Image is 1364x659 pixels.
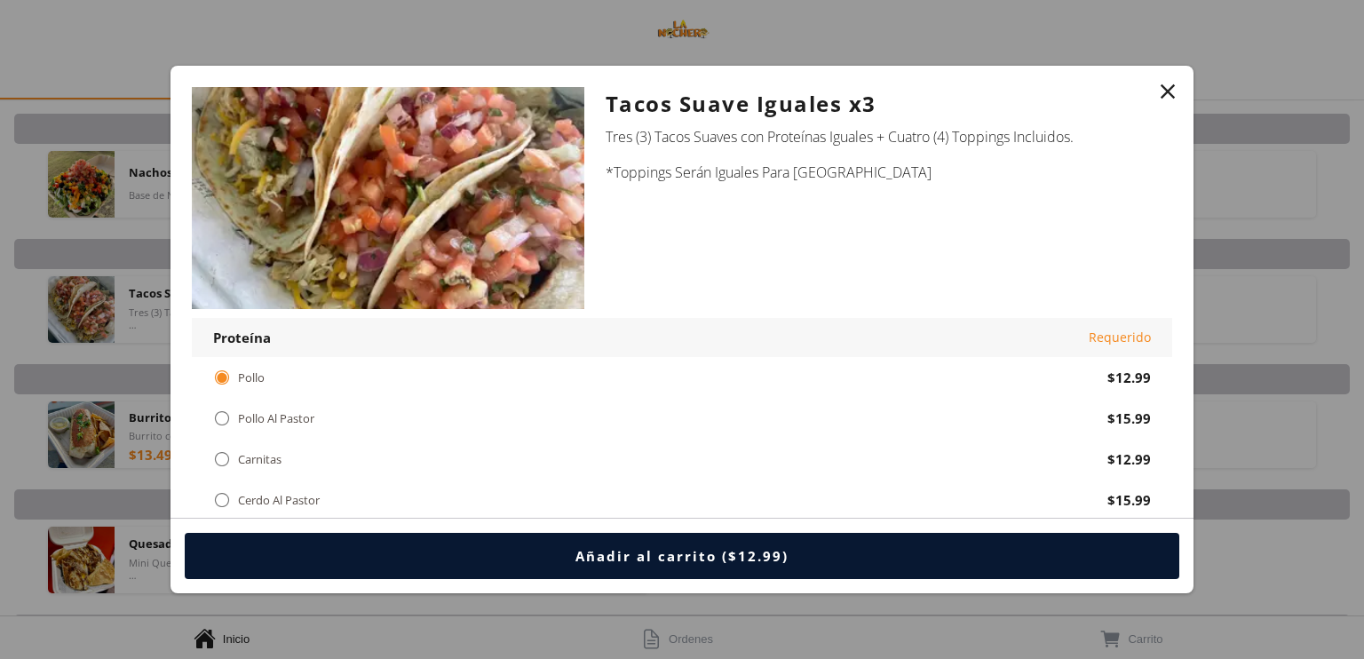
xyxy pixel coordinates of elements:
[213,409,231,428] div: 
[213,368,231,387] div: 
[213,449,231,469] div: 
[238,411,314,426] div: Pollo Al Pastor
[575,547,789,565] div: Añadir al carrito ($12.99)
[238,493,320,508] div: Cerdo Al Pastor
[1155,79,1180,104] button: 
[1107,369,1151,386] div: $12.99
[1089,329,1151,346] div: Requerido
[1107,450,1151,468] div: $12.99
[238,370,265,385] div: Pollo
[213,329,271,346] div: Proteína
[1107,491,1151,509] div: $15.99
[213,490,231,510] div: 
[606,87,1151,121] div: Tacos Suave Iguales x3
[185,533,1179,579] button: Añadir al carrito ($12.99)
[238,452,282,467] div: Carnitas
[606,128,1151,181] div: Tres (3) Tacos Suaves con Proteínas Iguales + Cuatro (4) Toppings Incluidos. *Toppings Serán Igua...
[1107,409,1151,427] div: $15.99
